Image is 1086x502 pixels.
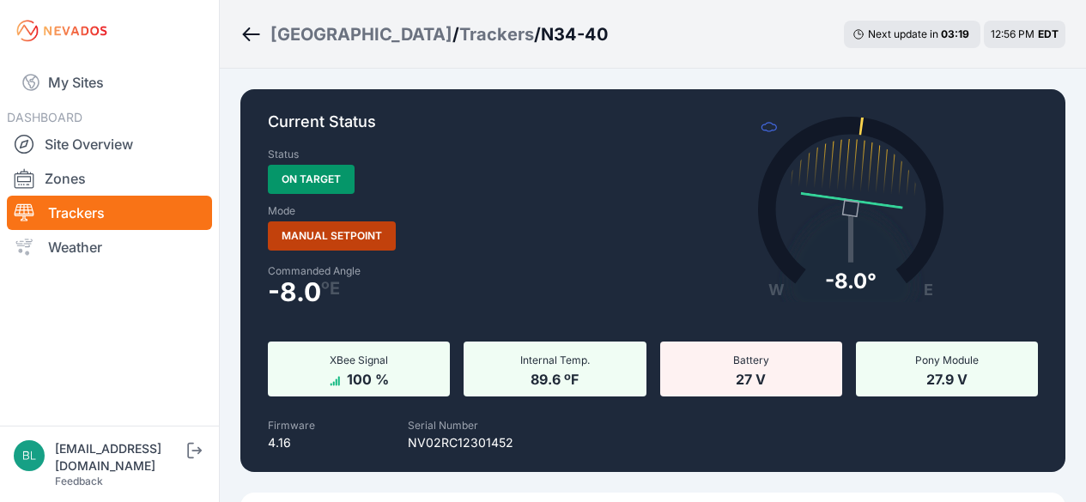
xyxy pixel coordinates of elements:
[520,354,590,366] span: Internal Temp.
[55,440,184,475] div: [EMAIL_ADDRESS][DOMAIN_NAME]
[268,204,295,218] label: Mode
[531,367,579,388] span: 89.6 ºF
[268,110,1038,148] p: Current Status
[926,367,968,388] span: 27.9 V
[7,161,212,196] a: Zones
[534,22,541,46] span: /
[268,148,299,161] label: Status
[14,440,45,471] img: blippencott@invenergy.com
[7,127,212,161] a: Site Overview
[408,419,478,432] label: Serial Number
[991,27,1034,40] span: 12:56 PM
[268,419,315,432] label: Firmware
[1038,27,1059,40] span: EDT
[915,354,979,366] span: Pony Module
[7,62,212,103] a: My Sites
[330,354,388,366] span: XBee Signal
[941,27,972,41] div: 03 : 19
[733,354,769,366] span: Battery
[240,12,608,57] nav: Breadcrumb
[868,27,938,40] span: Next update in
[408,434,513,451] p: NV02RC12301452
[541,22,608,46] h3: N34-40
[7,196,212,230] a: Trackers
[268,221,396,251] span: Manual Setpoint
[270,22,452,46] a: [GEOGRAPHIC_DATA]
[7,230,212,264] a: Weather
[268,434,315,451] p: 4.16
[452,22,459,46] span: /
[7,110,82,124] span: DASHBOARD
[268,165,355,194] span: On Target
[736,367,766,388] span: 27 V
[268,264,643,278] label: Commanded Angle
[825,268,877,295] div: -8.0°
[347,367,389,388] span: 100 %
[321,281,340,295] span: º E
[55,475,103,487] a: Feedback
[268,281,321,302] span: -8.0
[459,22,534,46] a: Trackers
[14,17,110,45] img: Nevados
